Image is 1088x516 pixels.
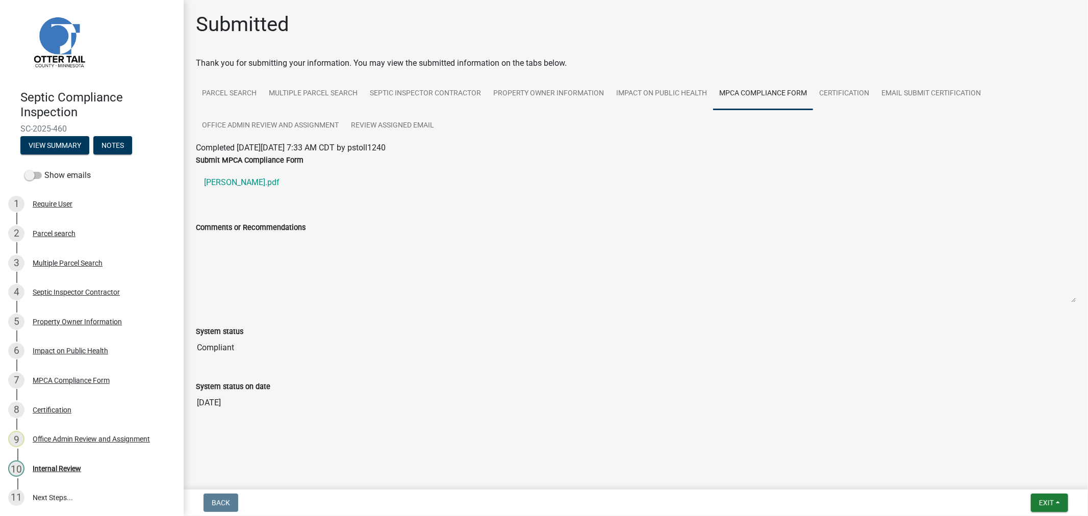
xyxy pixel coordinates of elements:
span: Exit [1039,499,1054,507]
button: View Summary [20,136,89,154]
div: 9 [8,431,24,447]
a: Review Assigned Email [345,110,440,142]
span: SC-2025-460 [20,124,163,134]
a: Email Submit Certification [875,78,987,110]
span: Completed [DATE][DATE] 7:33 AM CDT by pstoll1240 [196,143,386,152]
div: 1 [8,196,24,212]
div: 10 [8,460,24,477]
div: 3 [8,255,24,271]
label: Submit MPCA Compliance Form [196,157,303,164]
h4: Septic Compliance Inspection [20,90,175,120]
button: Exit [1031,494,1068,512]
div: 5 [8,314,24,330]
div: Certification [33,406,71,414]
div: Office Admin Review and Assignment [33,435,150,443]
div: MPCA Compliance Form [33,377,110,384]
a: Property Owner Information [487,78,610,110]
a: Multiple Parcel Search [263,78,364,110]
div: 4 [8,284,24,300]
a: [PERSON_NAME].pdf [196,170,1076,195]
wm-modal-confirm: Summary [20,142,89,150]
div: 6 [8,343,24,359]
span: Back [212,499,230,507]
wm-modal-confirm: Notes [93,142,132,150]
div: Impact on Public Health [33,347,108,354]
a: Parcel search [196,78,263,110]
a: Impact on Public Health [610,78,713,110]
div: Parcel search [33,230,75,237]
div: 8 [8,402,24,418]
div: Multiple Parcel Search [33,260,103,267]
div: Thank you for submitting your information. You may view the submitted information on the tabs below. [196,57,1076,69]
a: Septic Inspector Contractor [364,78,487,110]
div: Require User [33,200,72,208]
a: Certification [813,78,875,110]
img: Otter Tail County, Minnesota [20,3,97,80]
label: System status [196,328,243,336]
button: Back [204,494,238,512]
label: Comments or Recommendations [196,224,306,231]
div: 7 [8,372,24,389]
a: MPCA Compliance Form [713,78,813,110]
div: 2 [8,225,24,242]
label: Show emails [24,169,91,182]
a: Office Admin Review and Assignment [196,110,345,142]
button: Notes [93,136,132,154]
label: System status on date [196,383,270,391]
div: Internal Review [33,465,81,472]
h1: Submitted [196,12,289,37]
div: 11 [8,489,24,506]
div: Septic Inspector Contractor [33,289,120,296]
div: Property Owner Information [33,318,122,325]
